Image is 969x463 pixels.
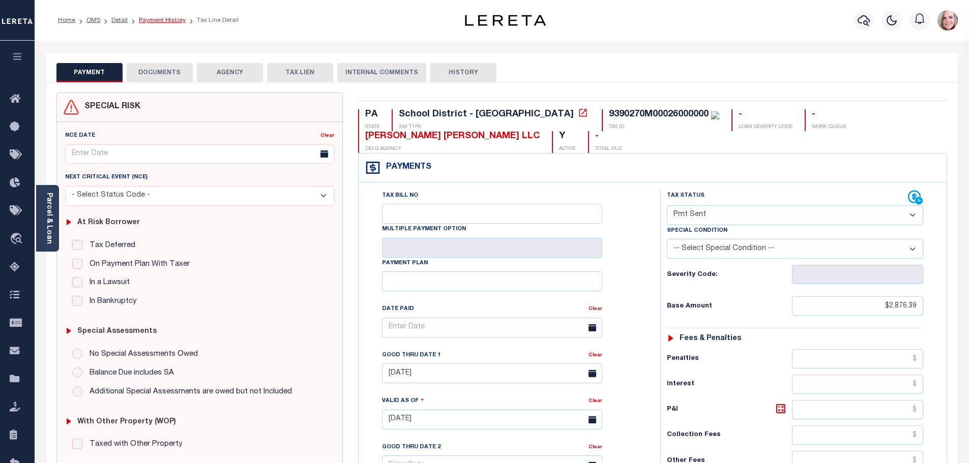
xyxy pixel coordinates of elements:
label: Tax Bill No [382,192,418,200]
input: $ [792,425,924,445]
label: Balance Due includes SA [84,367,174,379]
label: Tax Deferred [84,240,135,252]
input: $ [792,375,924,394]
label: NCE Date [65,132,95,140]
label: Next Critical Event (NCE) [65,173,148,182]
label: Tax Status [667,192,704,200]
div: [PERSON_NAME] [PERSON_NAME] LLC [365,131,540,142]
div: - [595,131,622,142]
button: AGENCY [197,63,263,82]
h6: Fees & Penalties [680,334,741,343]
label: Valid as Of [382,396,424,406]
label: In Bankruptcy [84,296,137,307]
div: PA [365,109,379,120]
div: School District - [GEOGRAPHIC_DATA] [399,110,574,119]
h6: Interest [667,380,791,388]
a: Clear [589,445,602,450]
h6: At Risk Borrower [77,219,140,227]
div: Y [559,131,576,142]
p: WORK QUEUE [812,124,846,131]
i: travel_explore [10,233,26,246]
h6: with Other Property (WOP) [77,418,176,426]
p: TAX ID [609,124,719,131]
label: Date Paid [382,305,414,314]
h4: Payments [381,163,431,172]
input: Enter Date [382,363,602,383]
button: INTERNAL COMMENTS [337,63,426,82]
label: Payment Plan [382,259,428,268]
li: Tax Line Detail [186,16,239,25]
input: $ [792,400,924,419]
input: Enter Date [382,318,602,337]
a: Clear [589,353,602,358]
a: Clear [320,133,334,138]
a: Home [58,17,75,23]
p: TAX TYPE [399,124,590,131]
input: $ [792,296,924,316]
h6: Collection Fees [667,431,791,439]
h6: Special Assessments [77,327,157,336]
label: Special Condition [667,227,727,235]
a: Parcel & Loan [45,193,52,244]
h4: SPECIAL RISK [79,102,140,112]
p: STATE [365,124,379,131]
label: Additional Special Assessments are owed but not Included [84,386,292,398]
img: check-icon-green.svg [711,111,719,119]
h6: P&I [667,403,791,417]
a: Clear [589,398,602,404]
img: logo-dark.svg [465,15,546,26]
label: Good Thru Date 1 [382,351,441,360]
label: No Special Assessments Owed [84,349,198,360]
input: Enter Date [382,410,602,429]
a: OMS [86,17,100,23]
a: Clear [589,306,602,312]
a: Payment History [139,17,186,23]
input: Enter Date [65,144,335,164]
button: TAX LIEN [267,63,333,82]
button: DOCUMENTS [127,63,193,82]
label: On Payment Plan With Taxer [84,259,190,270]
p: TOTAL DLQ [595,145,622,153]
label: Taxed with Other Property [84,439,183,450]
a: Detail [111,17,128,23]
p: LOAN SEVERITY CODE [739,124,792,131]
p: DELQ AGENCY [365,145,540,153]
label: Good Thru Date 2 [382,443,441,452]
h6: Penalties [667,355,791,363]
input: $ [792,349,924,368]
h6: Severity Code: [667,271,791,279]
div: - [739,109,792,120]
h6: Base Amount [667,302,791,311]
label: Multiple Payment Option [382,225,466,234]
div: - [812,109,846,120]
label: In a Lawsuit [84,277,130,289]
p: ACTIVE [559,145,576,153]
button: HISTORY [430,63,496,82]
div: 9390270M00026000000 [609,110,709,119]
button: PAYMENT [56,63,123,82]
